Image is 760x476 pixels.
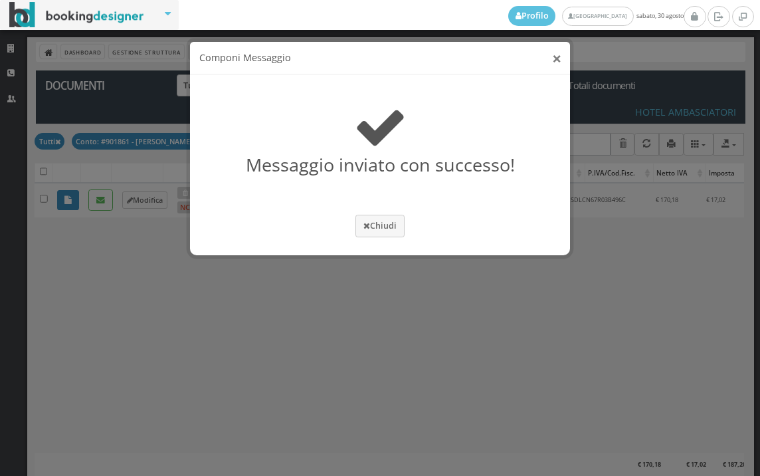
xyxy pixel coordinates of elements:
span: sabato, 30 agosto [508,6,684,26]
img: BookingDesigner.com [9,2,144,28]
h4: Componi Messaggio [199,51,561,65]
h2: Messaggio inviato con successo! [193,100,567,176]
button: Chiudi [355,215,405,237]
button: × [552,50,561,66]
a: [GEOGRAPHIC_DATA] [562,7,633,26]
a: Profilo [508,6,556,26]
